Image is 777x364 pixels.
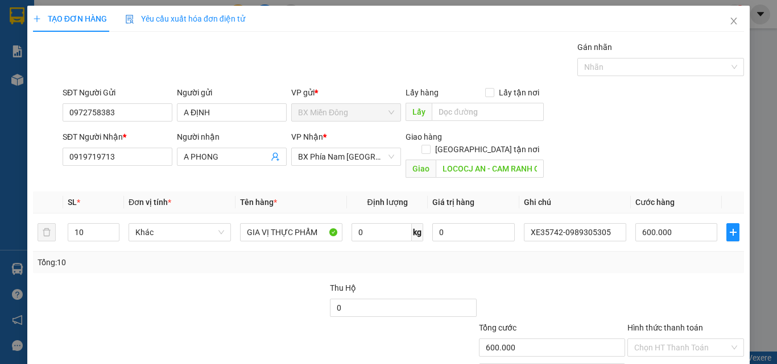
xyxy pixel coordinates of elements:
span: user-add [271,152,280,161]
div: Người gửi [177,86,287,99]
span: plus [727,228,739,237]
span: Giao hàng [406,132,442,141]
input: VD: Bàn, Ghế [240,223,342,241]
span: BX Phía Nam Nha Trang [298,148,394,165]
button: plus [726,223,739,241]
div: VP gửi [291,86,401,99]
span: kg [412,223,423,241]
th: Ghi chú [519,191,631,214]
span: Lấy hàng [406,88,439,97]
span: environment [6,63,14,71]
span: SL [68,198,77,207]
span: VP Nhận [291,132,323,141]
input: Dọc đường [432,103,544,121]
span: close [729,16,738,26]
span: plus [33,15,41,23]
label: Gán nhãn [577,43,612,52]
input: Ghi Chú [524,223,626,241]
span: Tổng cước [479,323,516,332]
div: Tổng: 10 [38,256,301,269]
div: SĐT Người Nhận [63,131,172,143]
input: 0 [432,223,514,241]
span: Thu Hộ [330,283,356,292]
span: Giá trị hàng [432,198,474,207]
li: VP BX Phía Nam [GEOGRAPHIC_DATA] [78,48,151,86]
span: Tên hàng [240,198,277,207]
span: Định lượng [367,198,407,207]
label: Hình thức thanh toán [627,323,703,332]
button: Close [718,6,750,37]
div: Người nhận [177,131,287,143]
img: icon [125,15,134,24]
span: Đơn vị tính [129,198,171,207]
span: [GEOGRAPHIC_DATA] tận nơi [431,143,544,156]
div: SĐT Người Gửi [63,86,172,99]
span: Khác [135,224,224,241]
button: delete [38,223,56,241]
b: 339 Đinh Bộ Lĩnh, P26 [6,62,60,84]
span: TẠO ĐƠN HÀNG [33,14,107,23]
span: Cước hàng [635,198,675,207]
span: Giao [406,160,436,178]
li: VP BX Miền Đông [6,48,78,61]
input: Dọc đường [436,160,544,178]
span: Yêu cầu xuất hóa đơn điện tử [125,14,245,23]
li: Cúc Tùng [6,6,165,27]
span: Lấy [406,103,432,121]
span: BX Miền Đông [298,104,394,121]
span: Lấy tận nơi [494,86,544,99]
